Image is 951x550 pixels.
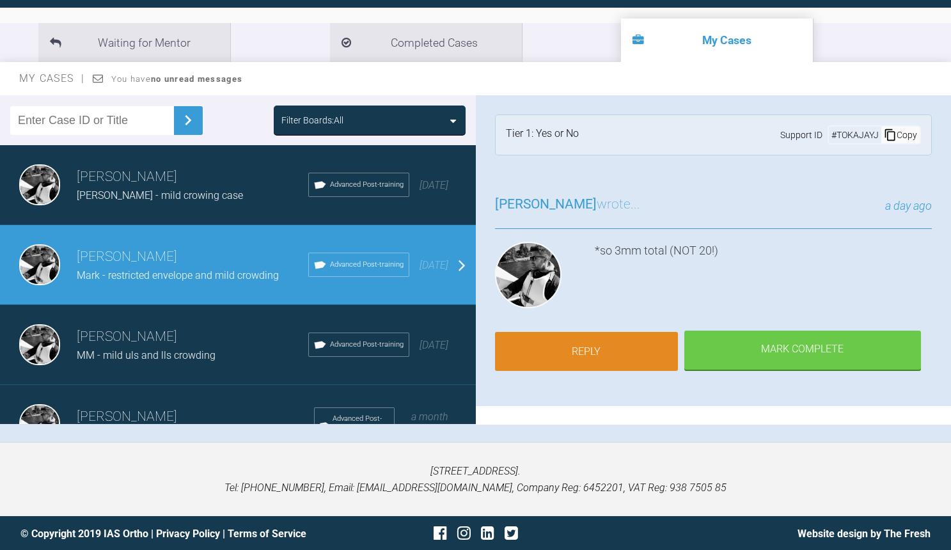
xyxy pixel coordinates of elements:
div: Filter Boards: All [281,113,343,127]
input: Enter Case ID or Title [10,106,174,135]
a: Privacy Policy [156,528,220,540]
span: a month ago [411,411,448,439]
img: David Birkin [19,404,60,445]
img: David Birkin [19,244,60,285]
span: [DATE] [420,179,448,191]
li: Waiting for Mentor [38,23,230,62]
img: David Birkin [19,324,60,365]
span: You have [111,74,242,84]
span: MM - mild uls and lls crowding [77,349,216,361]
h3: [PERSON_NAME] [77,326,308,348]
img: David Birkin [19,164,60,205]
li: Completed Cases [330,23,522,62]
span: Mark - restricted envelope and mild crowding [77,269,279,281]
li: My Cases [621,19,813,62]
h3: [PERSON_NAME] [77,406,314,428]
a: Reply [495,332,678,372]
p: [STREET_ADDRESS]. Tel: [PHONE_NUMBER], Email: [EMAIL_ADDRESS][DOMAIN_NAME], Company Reg: 6452201,... [20,463,931,496]
div: Mark Complete [684,331,921,370]
div: Tier 1: Yes or No [506,125,579,145]
a: Terms of Service [228,528,306,540]
span: My Cases [19,72,85,84]
div: © Copyright 2019 IAS Ortho | | [20,526,324,542]
span: Advanced Post-training [330,339,404,350]
div: *so 3mm total (NOT 20!) [595,242,932,313]
img: chevronRight.28bd32b0.svg [178,110,198,130]
img: David Birkin [495,242,562,308]
span: a day ago [885,199,932,212]
span: [PERSON_NAME] - mild crowing case [77,189,243,201]
span: Advanced Post-training [330,179,404,191]
span: [DATE] [420,339,448,351]
div: Copy [881,127,920,143]
div: # TOKAJAYJ [829,128,881,142]
span: Advanced Post-training [330,259,404,271]
span: Support ID [780,128,822,142]
strong: no unread messages [151,74,242,84]
span: Advanced Post-training [333,413,389,436]
span: [DATE] [420,259,448,271]
h3: wrote... [495,194,640,216]
a: Website design by The Fresh [798,528,931,540]
h3: [PERSON_NAME] [77,166,308,188]
h3: [PERSON_NAME] [77,246,308,268]
span: [PERSON_NAME] [495,196,597,212]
